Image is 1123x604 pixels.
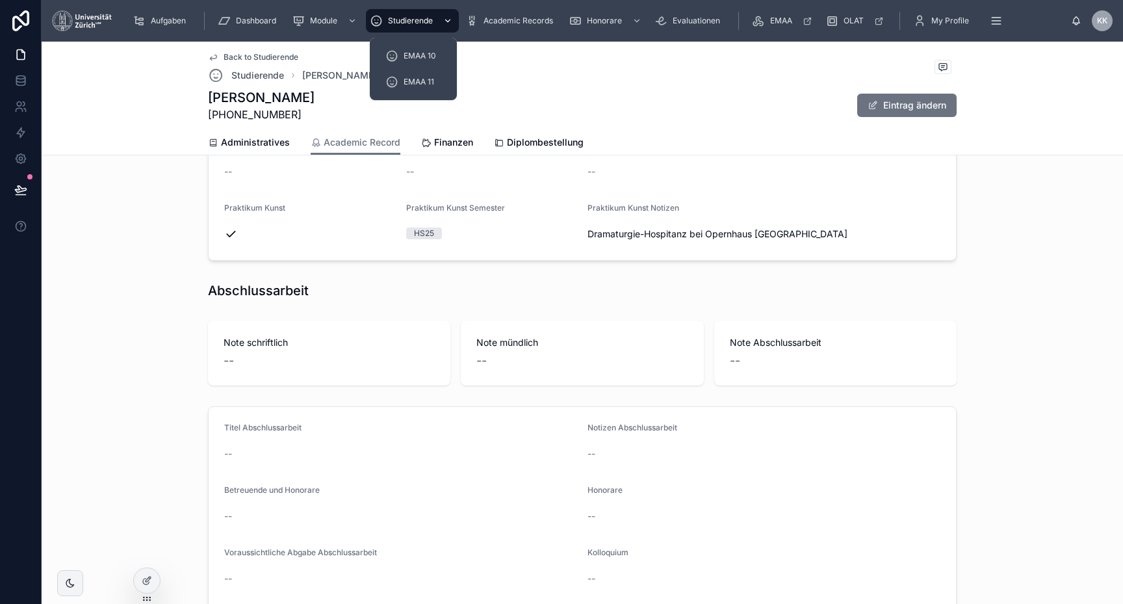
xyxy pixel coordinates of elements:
[236,16,276,26] span: Dashboard
[434,136,473,149] span: Finanzen
[587,203,679,213] span: Praktikum Kunst Notizen
[224,423,302,432] span: Titel Abschlussarbeit
[288,9,363,33] a: Module
[224,52,298,62] span: Back to Studierende
[224,336,435,349] span: Note schriftlich
[730,352,740,370] span: --
[208,68,284,83] a: Studierende
[414,228,434,239] div: HS25
[311,131,400,155] a: Academic Record
[587,547,628,557] span: Kolloquium
[494,131,584,157] a: Diplombestellung
[388,16,433,26] span: Studierende
[730,336,941,349] span: Note Abschlussarbeit
[224,485,320,495] span: Betreuende und Honorare
[208,282,309,300] h1: Abschlussarbeit
[366,9,459,33] a: Studierende
[748,9,819,33] a: EMAA
[587,228,940,241] span: Dramaturgie-Hospitanz bei Opernhaus [GEOGRAPHIC_DATA]
[476,352,487,370] span: --
[587,485,623,495] span: Honorare
[208,131,290,157] a: Administratives
[224,547,377,557] span: Voraussichtliche Abgabe Abschlussarbeit
[324,136,400,149] span: Academic Record
[221,136,290,149] span: Administratives
[302,69,377,82] a: [PERSON_NAME]
[122,7,1071,35] div: scrollable content
[129,9,195,33] a: Aufgaben
[378,70,449,94] a: EMAA 11
[821,9,890,33] a: OLAT
[651,9,729,33] a: Evaluationen
[1097,16,1107,26] span: KK
[587,423,677,432] span: Notizen Abschlussarbeit
[844,16,864,26] span: OLAT
[151,16,186,26] span: Aufgaben
[587,510,595,523] span: --
[406,165,414,178] span: --
[224,165,232,178] span: --
[208,107,315,122] span: [PHONE_NUMBER]
[587,447,595,460] span: --
[909,9,978,33] a: My Profile
[857,94,957,117] button: Eintrag ändern
[52,10,112,31] img: App logo
[507,136,584,149] span: Diplombestellung
[461,9,562,33] a: Academic Records
[224,572,232,585] span: --
[587,572,595,585] span: --
[224,352,234,370] span: --
[224,203,285,213] span: Praktikum Kunst
[208,52,298,62] a: Back to Studierende
[224,447,232,460] span: --
[404,77,434,87] span: EMAA 11
[476,336,688,349] span: Note mündlich
[673,16,720,26] span: Evaluationen
[421,131,473,157] a: Finanzen
[214,9,285,33] a: Dashboard
[931,16,969,26] span: My Profile
[770,16,792,26] span: EMAA
[565,9,648,33] a: Honorare
[224,510,232,523] span: --
[587,16,622,26] span: Honorare
[587,165,595,178] span: --
[484,16,553,26] span: Academic Records
[406,203,505,213] span: Praktikum Kunst Semester
[404,51,436,61] span: EMAA 10
[231,69,284,82] span: Studierende
[208,88,315,107] h1: [PERSON_NAME]
[378,44,449,68] a: EMAA 10
[310,16,337,26] span: Module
